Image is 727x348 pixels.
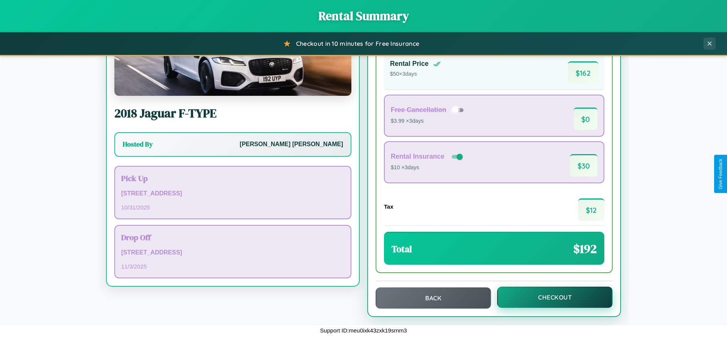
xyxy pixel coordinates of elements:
span: $ 162 [568,61,598,84]
button: Checkout [497,287,613,308]
p: $3.99 × 3 days [391,116,466,126]
p: 11 / 3 / 2025 [121,261,345,272]
p: [PERSON_NAME] [PERSON_NAME] [240,139,343,150]
span: $ 0 [574,108,598,130]
h4: Rental Insurance [391,153,445,161]
h3: Drop Off [121,232,345,243]
h1: Rental Summary [8,8,719,24]
h4: Free Cancellation [391,106,446,114]
p: $10 × 3 days [391,163,464,173]
div: Give Feedback [718,159,723,189]
p: Support ID: meu0ixk43zxk19srnm3 [320,325,407,336]
p: [STREET_ADDRESS] [121,188,345,199]
span: $ 192 [573,240,597,257]
h3: Hosted By [123,140,153,149]
p: 10 / 31 / 2025 [121,202,345,212]
span: Checkout in 10 minutes for Free Insurance [296,40,419,47]
img: Jaguar F-TYPE [114,20,351,96]
p: [STREET_ADDRESS] [121,247,345,258]
span: $ 30 [570,154,598,176]
h4: Rental Price [390,60,429,68]
h4: Tax [384,203,393,210]
h3: Total [392,243,412,255]
button: Back [376,287,491,309]
p: $ 50 × 3 days [390,69,441,79]
h3: Pick Up [121,173,345,184]
h2: 2018 Jaguar F-TYPE [114,105,351,122]
span: $ 12 [578,198,604,221]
